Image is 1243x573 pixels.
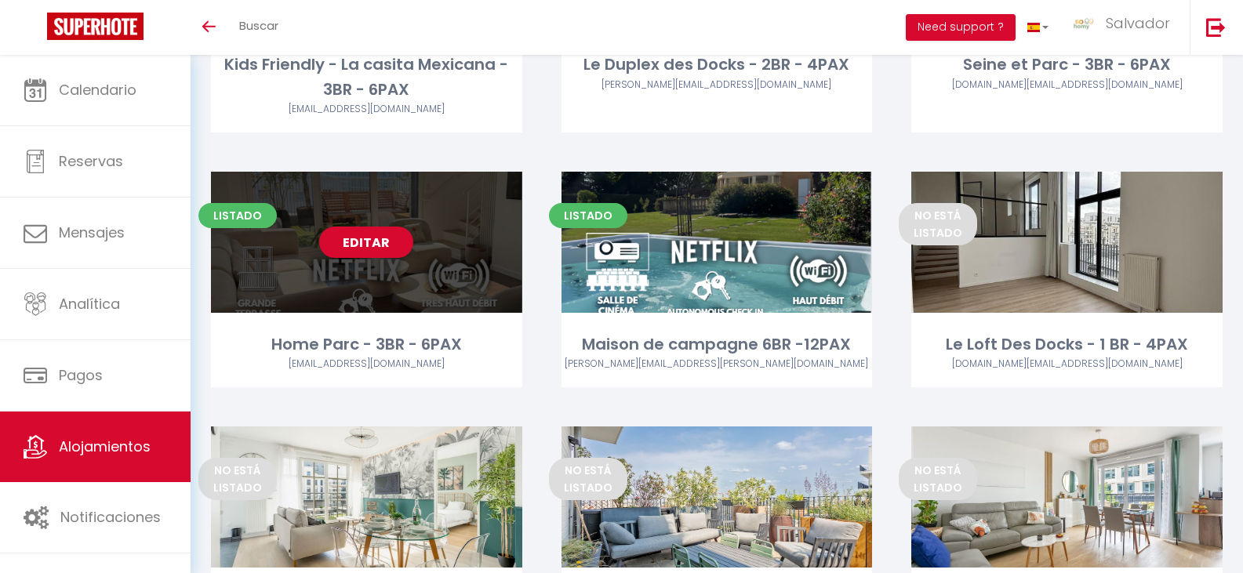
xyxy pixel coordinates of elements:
[906,14,1016,41] button: Need support ?
[198,458,277,500] span: No está listado
[59,365,103,385] span: Pagos
[211,53,522,102] div: Kids Friendly - La casita Mexicana - 3BR - 6PAX
[1072,16,1096,31] img: ...
[1206,17,1226,37] img: logout
[239,17,278,34] span: Buscar
[59,151,123,171] span: Reservas
[562,332,873,357] div: Maison de campagne 6BR -12PAX
[549,203,627,228] span: Listado
[211,357,522,372] div: Airbnb
[899,203,977,245] span: No está listado
[562,78,873,92] div: Airbnb
[59,80,136,100] span: Calendario
[59,223,125,242] span: Mensajes
[60,507,161,527] span: Notificaciones
[59,294,120,314] span: Analítica
[911,357,1223,372] div: Airbnb
[911,53,1223,77] div: Seine et Parc - 3BR - 6PAX
[59,437,151,456] span: Alojamientos
[1106,13,1170,33] span: Salvador
[911,78,1223,92] div: Airbnb
[211,102,522,117] div: Airbnb
[562,357,873,372] div: Airbnb
[319,227,413,258] a: Editar
[47,13,144,40] img: Super Booking
[911,332,1223,357] div: Le Loft Des Docks - 1 BR - 4PAX
[562,53,873,77] div: Le Duplex des Docks - 2BR - 4PAX
[549,458,627,500] span: No está listado
[899,458,977,500] span: No está listado
[211,332,522,357] div: Home Parc - 3BR - 6PAX
[198,203,277,228] span: Listado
